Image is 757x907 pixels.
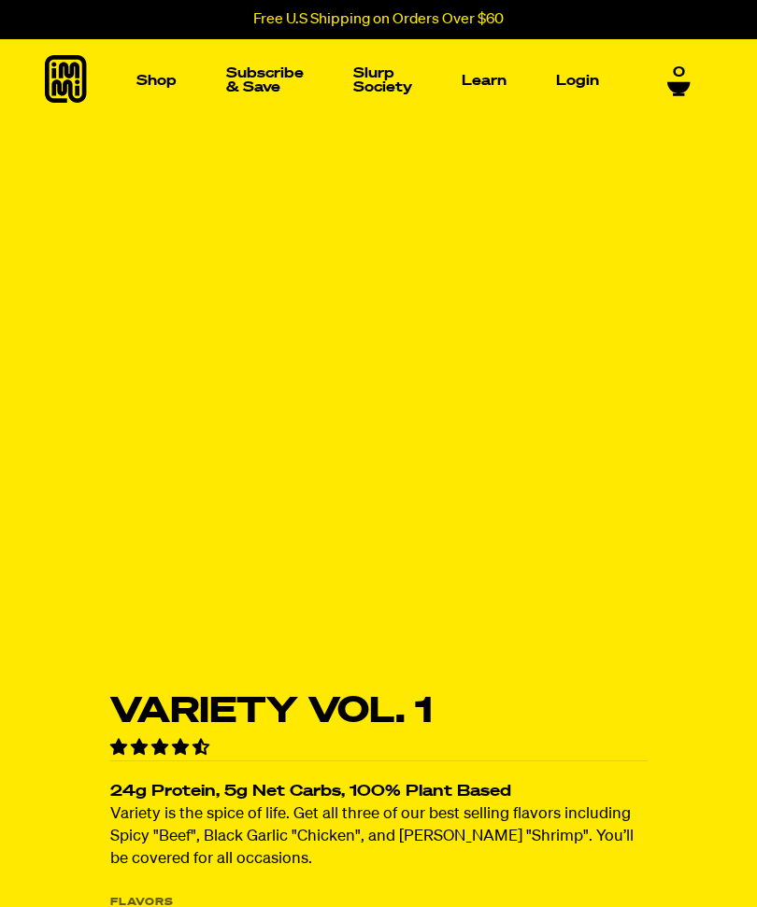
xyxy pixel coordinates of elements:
a: Login [549,66,607,95]
nav: Main navigation [129,39,607,121]
span: 4.55 stars [110,740,213,757]
a: 0 [667,62,691,93]
a: Slurp Society [346,59,420,102]
span: 0 [673,62,685,78]
p: Free U.S Shipping on Orders Over $60 [253,11,504,28]
h1: Variety Vol. 1 [110,694,648,730]
a: Shop [129,66,184,95]
a: Subscribe & Save [219,59,311,102]
h2: 24g Protein, 5g Net Carbs, 100% Plant Based [110,785,648,801]
a: Learn [454,66,514,95]
p: Variety is the spice of life. Get all three of our best selling flavors including Spicy "Beef", B... [110,804,648,872]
